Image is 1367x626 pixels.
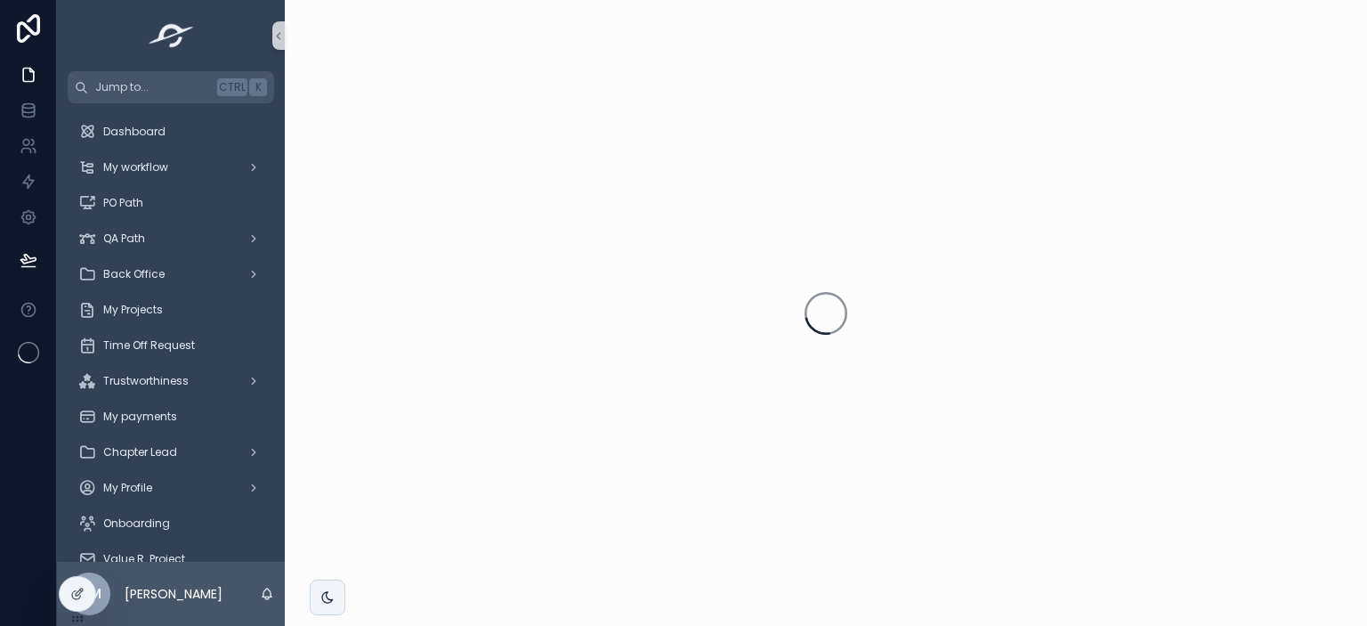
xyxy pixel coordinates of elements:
[68,151,274,183] a: My workflow
[251,80,265,94] span: K
[103,410,177,424] span: My payments
[103,552,185,566] span: Value R. Project
[103,516,170,531] span: Onboarding
[68,472,274,504] a: My Profile
[103,445,177,459] span: Chapter Lead
[103,125,166,139] span: Dashboard
[68,329,274,362] a: Time Off Request
[68,543,274,575] a: Value R. Project
[103,374,189,388] span: Trustworthiness
[103,160,168,175] span: My workflow
[68,258,274,290] a: Back Office
[143,21,199,50] img: App logo
[68,401,274,433] a: My payments
[103,303,163,317] span: My Projects
[217,78,247,96] span: Ctrl
[68,187,274,219] a: PO Path
[68,365,274,397] a: Trustworthiness
[57,103,285,562] div: scrollable content
[95,80,210,94] span: Jump to...
[68,436,274,468] a: Chapter Lead
[68,223,274,255] a: QA Path
[103,338,195,353] span: Time Off Request
[68,508,274,540] a: Onboarding
[103,196,143,210] span: PO Path
[103,232,145,246] span: QA Path
[125,585,222,603] p: [PERSON_NAME]
[103,481,152,495] span: My Profile
[68,71,274,103] button: Jump to...CtrlK
[103,267,165,281] span: Back Office
[68,116,274,148] a: Dashboard
[68,294,274,326] a: My Projects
